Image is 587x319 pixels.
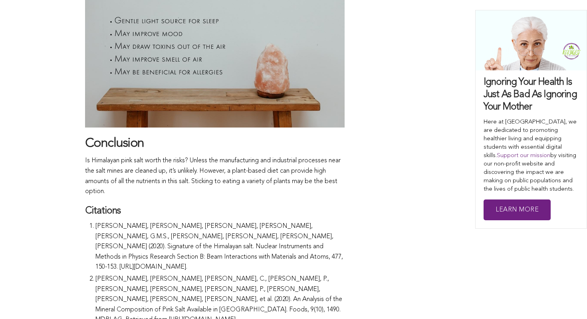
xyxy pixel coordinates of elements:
h3: Citations [85,205,345,217]
li: [PERSON_NAME], [PERSON_NAME], [PERSON_NAME], [PERSON_NAME], [PERSON_NAME], G.M.S., [PERSON_NAME],... [95,221,345,274]
a: Learn More [484,199,551,221]
h2: Conclusion [85,136,345,152]
span: Is Himalayan pink salt worth the risks? Unless the manufacturing and industrial processes near th... [85,158,341,195]
iframe: Chat Widget [547,281,587,319]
